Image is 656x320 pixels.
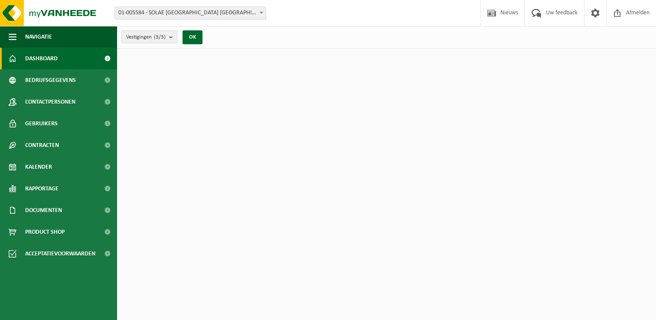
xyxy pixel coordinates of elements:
button: Vestigingen(3/3) [121,30,177,43]
button: OK [183,30,202,44]
count: (3/3) [154,34,166,40]
span: Acceptatievoorwaarden [25,243,95,264]
span: Bedrijfsgegevens [25,69,76,91]
span: Product Shop [25,221,65,243]
span: 01-005584 - SOLAE BELGIUM NV - IEPER [115,7,266,19]
span: Contactpersonen [25,91,75,113]
span: Gebruikers [25,113,58,134]
span: Vestigingen [126,31,166,44]
span: Documenten [25,199,62,221]
span: 01-005584 - SOLAE BELGIUM NV - IEPER [114,7,266,20]
span: Dashboard [25,48,58,69]
span: Rapportage [25,178,59,199]
span: Navigatie [25,26,52,48]
span: Kalender [25,156,52,178]
span: Contracten [25,134,59,156]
